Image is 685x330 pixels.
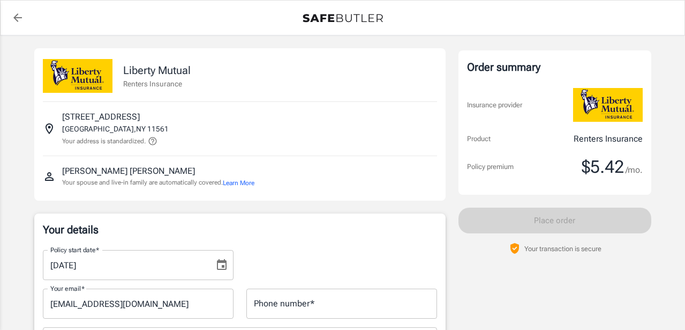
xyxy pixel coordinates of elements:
[62,165,195,178] p: [PERSON_NAME] [PERSON_NAME]
[43,170,56,183] svg: Insured person
[211,254,232,276] button: Choose date, selected date is Sep 4, 2025
[467,100,522,111] p: Insurance provider
[62,136,146,146] p: Your address is standardized.
[43,122,56,135] svg: Insured address
[467,134,491,144] p: Product
[123,62,191,78] p: Liberty Mutual
[62,178,254,188] p: Your spouse and live-in family are automatically covered.
[62,123,169,134] p: [GEOGRAPHIC_DATA] , NY 11561
[574,133,643,145] p: Renters Insurance
[7,7,28,28] a: back to quotes
[43,59,112,93] img: Liberty Mutual
[626,163,643,178] span: /mo.
[467,59,643,75] div: Order summary
[573,88,643,122] img: Liberty Mutual
[582,156,624,178] span: $5.42
[467,162,514,172] p: Policy premium
[43,250,207,280] input: MM/DD/YYYY
[50,245,100,254] label: Policy start date
[246,289,437,319] input: Enter number
[123,78,191,89] p: Renters Insurance
[524,244,601,254] p: Your transaction is secure
[50,284,85,293] label: Your email
[43,222,437,237] p: Your details
[303,14,383,23] img: Back to quotes
[43,289,234,319] input: Enter email
[223,178,254,188] button: Learn More
[62,111,140,123] p: [STREET_ADDRESS]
